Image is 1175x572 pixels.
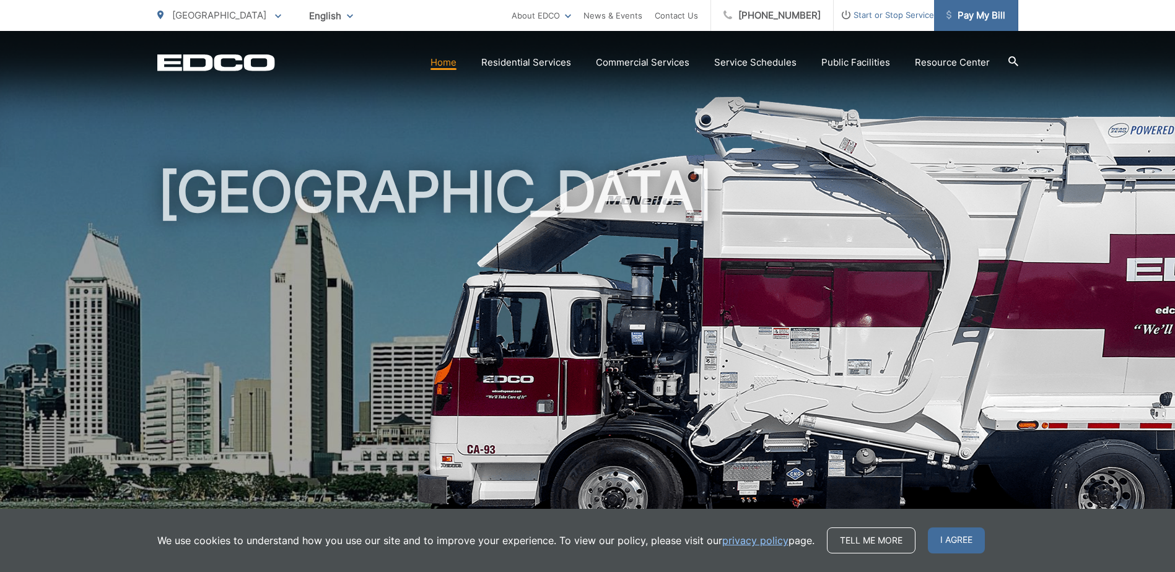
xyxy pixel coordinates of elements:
a: Commercial Services [596,55,689,70]
a: Contact Us [655,8,698,23]
a: privacy policy [722,533,788,548]
a: Home [430,55,456,70]
a: Residential Services [481,55,571,70]
span: Pay My Bill [946,8,1005,23]
h1: [GEOGRAPHIC_DATA] [157,161,1018,553]
a: EDCD logo. Return to the homepage. [157,54,275,71]
a: About EDCO [512,8,571,23]
a: Service Schedules [714,55,797,70]
p: We use cookies to understand how you use our site and to improve your experience. To view our pol... [157,533,815,548]
a: Resource Center [915,55,990,70]
a: Public Facilities [821,55,890,70]
span: [GEOGRAPHIC_DATA] [172,9,266,21]
span: I agree [928,527,985,553]
a: Tell me more [827,527,915,553]
a: News & Events [583,8,642,23]
span: English [300,5,362,27]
